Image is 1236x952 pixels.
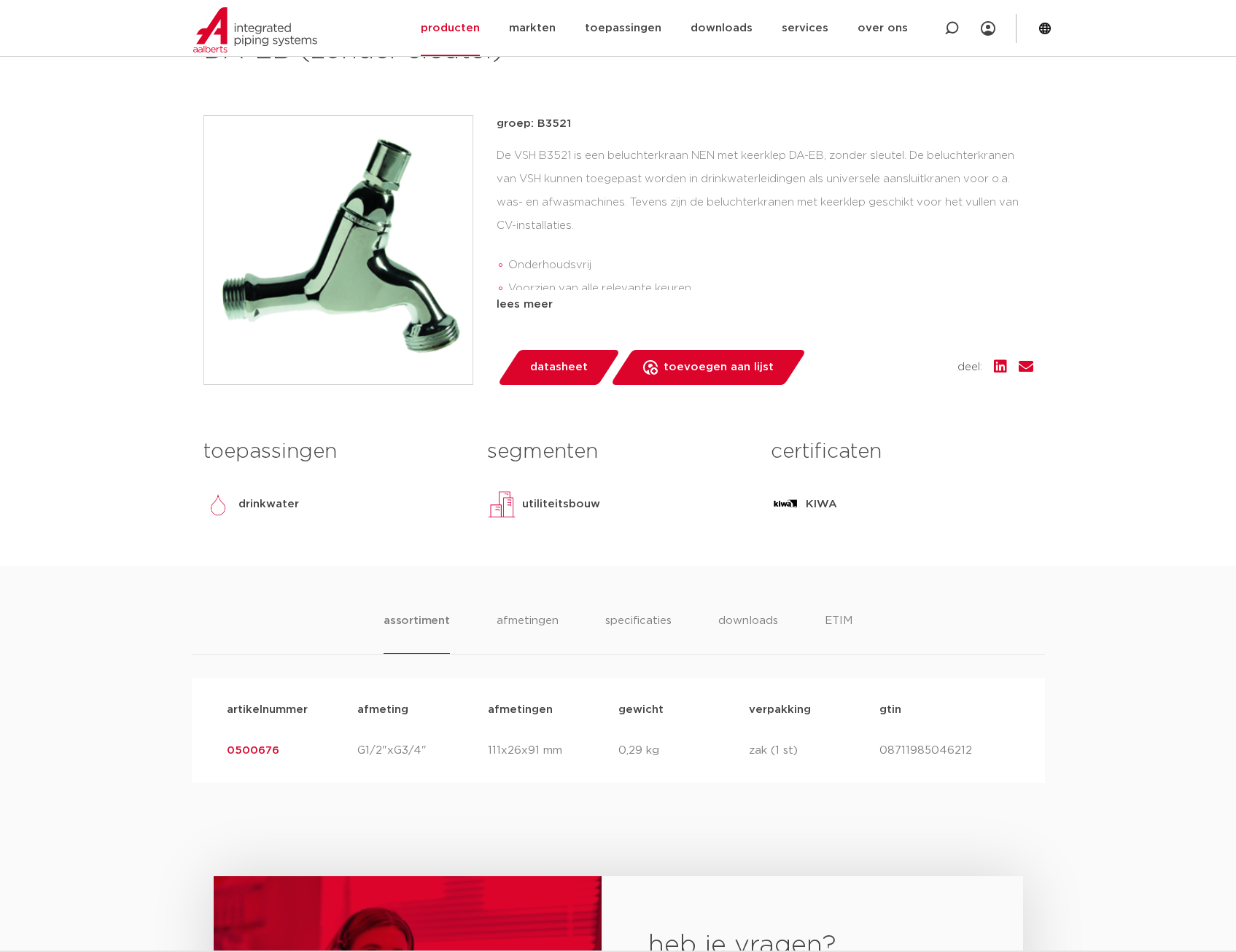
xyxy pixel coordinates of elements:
div: De VSH B3521 is een beluchterkraan NEN met keerklep DA-EB, zonder sleutel. De beluchterkranen van... [497,144,1033,290]
span: deel: [957,359,982,376]
li: Onderhoudsvrij [508,254,1033,277]
p: utiliteitsbouw [522,496,600,513]
img: KIWA [771,490,800,519]
li: specificaties [605,612,672,654]
p: gtin [879,701,1010,719]
p: afmeting [357,701,488,719]
a: datasheet [497,350,621,385]
h3: toepassingen [203,437,465,467]
p: 0,29 kg [618,742,749,760]
p: gewicht [618,701,749,719]
p: afmetingen [488,701,618,719]
span: datasheet [530,356,588,379]
p: groep: B3521 [497,115,1033,133]
li: ETIM [825,612,852,654]
li: Voorzien van alle relevante keuren [508,277,1033,300]
li: assortiment [384,612,450,654]
div: lees meer [497,296,1033,313]
p: zak (1 st) [749,742,879,760]
p: G1/2"xG3/4" [357,742,488,760]
span: toevoegen aan lijst [664,356,774,379]
p: 08711985046212 [879,742,1010,760]
img: utiliteitsbouw [487,490,516,519]
h3: certificaten [771,437,1033,467]
img: drinkwater [203,490,233,519]
p: verpakking [749,701,879,719]
li: afmetingen [497,612,559,654]
h3: segmenten [487,437,749,467]
p: drinkwater [238,496,299,513]
li: downloads [718,612,778,654]
img: Product Image for VSH beluchterkraan NEN met keerklep DA-EB (zonder sleutel) [204,116,473,384]
p: 111x26x91 mm [488,742,618,760]
a: 0500676 [227,745,279,756]
p: artikelnummer [227,701,357,719]
p: KIWA [806,496,837,513]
